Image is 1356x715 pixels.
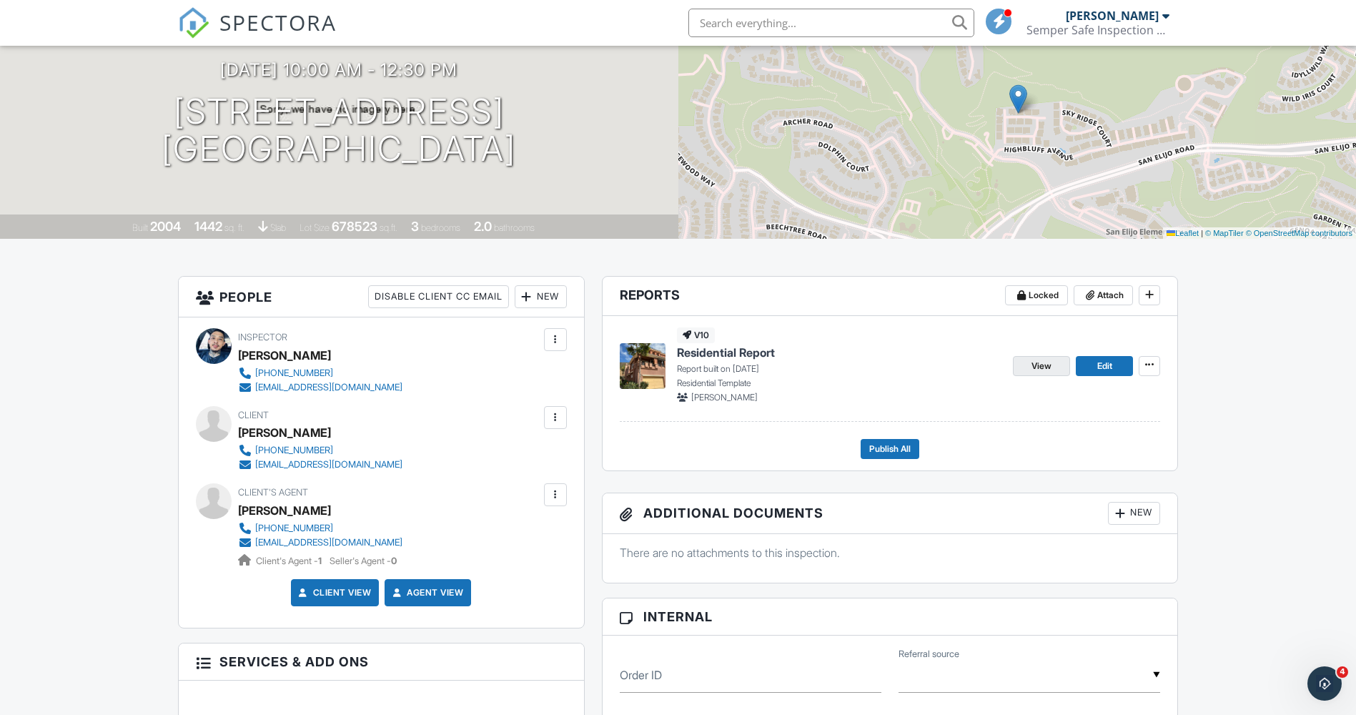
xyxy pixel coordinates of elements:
[1026,23,1169,37] div: Semper Safe Inspection C.A.
[603,598,1178,636] h3: Internal
[300,222,330,233] span: Lot Size
[1307,666,1342,701] iframe: Intercom live chat
[380,222,397,233] span: sq.ft.
[238,345,331,366] div: [PERSON_NAME]
[256,556,324,566] span: Client's Agent -
[238,332,287,342] span: Inspector
[603,493,1178,534] h3: Additional Documents
[178,7,209,39] img: The Best Home Inspection Software - Spectora
[224,222,244,233] span: sq. ft.
[238,487,308,498] span: Client's Agent
[238,458,402,472] a: [EMAIL_ADDRESS][DOMAIN_NAME]
[178,19,337,49] a: SPECTORA
[899,648,959,661] label: Referral source
[255,523,333,534] div: [PHONE_NUMBER]
[620,667,662,683] label: Order ID
[220,60,457,79] h3: [DATE] 10:00 am - 12:30 pm
[330,556,397,566] span: Seller's Agent -
[620,545,1161,561] p: There are no attachments to this inspection.
[421,222,460,233] span: bedrooms
[219,7,337,37] span: SPECTORA
[238,366,402,380] a: [PHONE_NUMBER]
[1205,229,1244,237] a: © MapTiler
[270,222,286,233] span: slab
[238,500,331,521] a: [PERSON_NAME]
[1167,229,1199,237] a: Leaflet
[474,219,492,234] div: 2.0
[1066,9,1159,23] div: [PERSON_NAME]
[238,380,402,395] a: [EMAIL_ADDRESS][DOMAIN_NAME]
[391,556,397,566] strong: 0
[255,368,333,379] div: [PHONE_NUMBER]
[1337,666,1348,678] span: 4
[411,219,419,234] div: 3
[179,643,584,681] h3: Services & Add ons
[296,586,372,600] a: Client View
[238,443,402,458] a: [PHONE_NUMBER]
[162,93,516,169] h1: [STREET_ADDRESS] [GEOGRAPHIC_DATA]
[1246,229,1352,237] a: © OpenStreetMap contributors
[1108,502,1160,525] div: New
[194,219,222,234] div: 1442
[318,556,322,566] strong: 1
[515,285,567,308] div: New
[238,410,269,420] span: Client
[150,219,181,234] div: 2004
[238,422,331,443] div: [PERSON_NAME]
[238,521,402,536] a: [PHONE_NUMBER]
[132,222,148,233] span: Built
[688,9,974,37] input: Search everything...
[390,586,463,600] a: Agent View
[1009,84,1027,114] img: Marker
[255,537,402,548] div: [EMAIL_ADDRESS][DOMAIN_NAME]
[179,277,584,317] h3: People
[332,219,377,234] div: 678523
[255,382,402,393] div: [EMAIL_ADDRESS][DOMAIN_NAME]
[494,222,535,233] span: bathrooms
[255,445,333,456] div: [PHONE_NUMBER]
[1201,229,1203,237] span: |
[255,459,402,470] div: [EMAIL_ADDRESS][DOMAIN_NAME]
[368,285,509,308] div: Disable Client CC Email
[238,536,402,550] a: [EMAIL_ADDRESS][DOMAIN_NAME]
